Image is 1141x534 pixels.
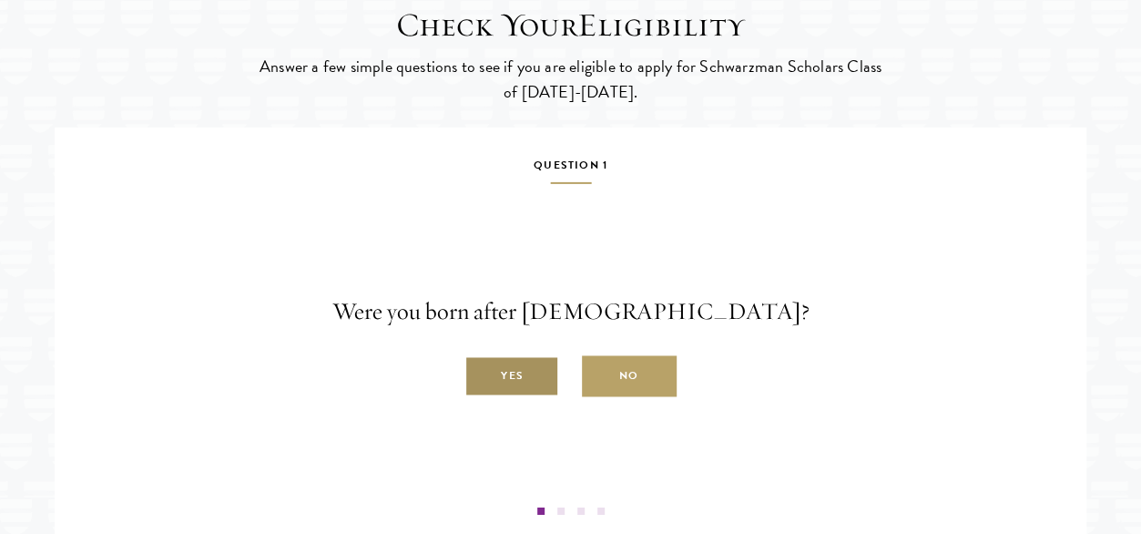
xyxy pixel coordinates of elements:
[68,294,1073,329] p: Were you born after [DEMOGRAPHIC_DATA]?
[257,5,885,45] h2: Check Your Eligibility
[464,356,559,397] label: Yes
[257,54,885,105] p: Answer a few simple questions to see if you are eligible to apply for Schwarzman Scholars Class o...
[68,155,1073,184] h5: Question 1
[582,356,677,397] label: No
